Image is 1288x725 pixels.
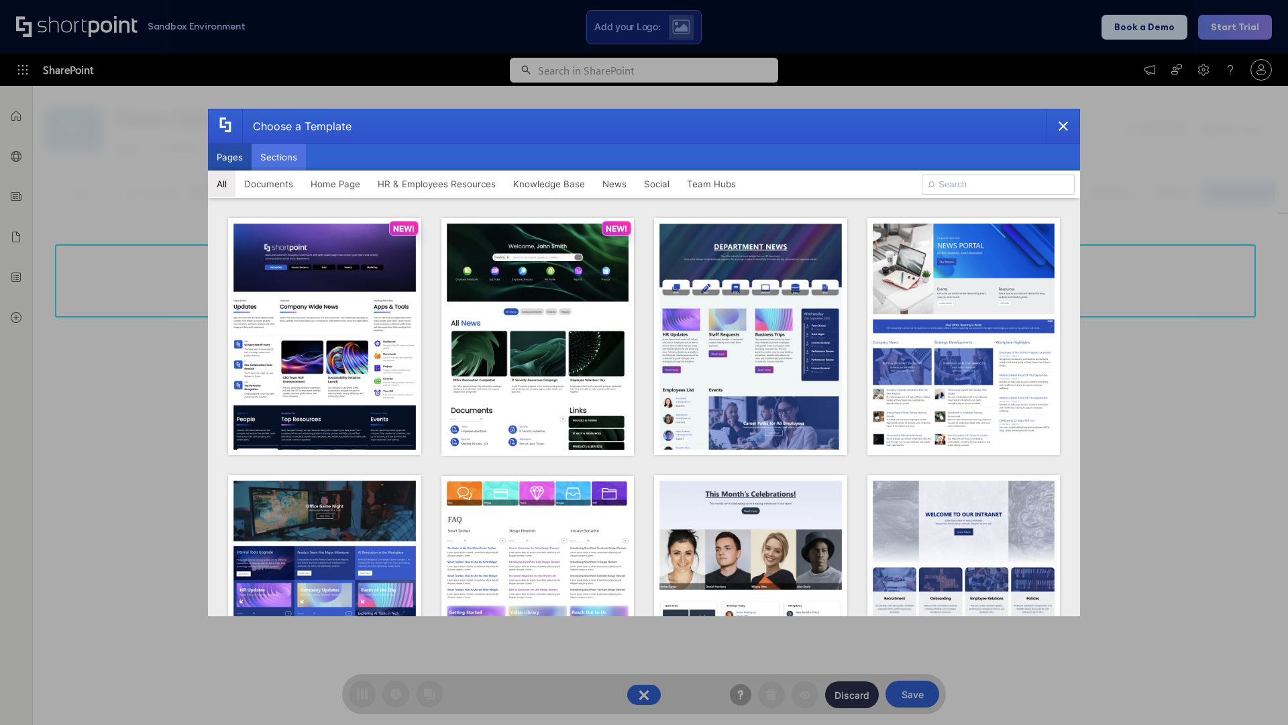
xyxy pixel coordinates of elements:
p: NEW! [393,224,415,234]
button: HR & Employees Resources [369,171,504,197]
div: Choose a Template [242,109,352,143]
button: Team Hubs [678,171,745,197]
button: All [208,171,235,197]
button: News [594,171,635,197]
button: Knowledge Base [504,171,594,197]
button: Social [635,171,678,197]
button: Documents [235,171,302,197]
p: NEW! [606,224,627,234]
button: Pages [208,144,252,171]
div: template selector [208,109,1080,616]
button: Sections [252,144,306,171]
input: Search [922,175,1075,195]
button: Home Page [302,171,369,197]
iframe: Chat Widget [1221,661,1288,725]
